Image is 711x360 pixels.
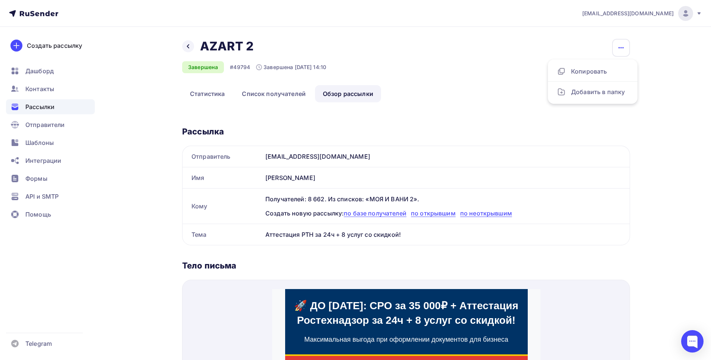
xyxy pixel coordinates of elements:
[30,106,238,119] h2: 🔥 Аттестация Ростехнадзор за
[60,204,99,216] span: 18 000₽
[25,174,47,183] span: Формы
[25,339,52,348] span: Telegram
[200,39,253,54] h2: AZART 2
[183,224,262,245] div: Тема
[107,264,140,274] u: 35 000₽
[315,85,381,102] a: Обзор рассылки
[6,99,95,114] a: Рассылки
[262,224,630,245] div: Аттестация РТН за 24ч + 8 услуг со скидкой!
[25,192,59,201] span: API и SMTP
[40,156,238,165] li: Официальное оформление через Ростехнадзор
[6,171,95,186] a: Формы
[6,135,95,150] a: Шаблоны
[344,210,406,217] span: по базе получателей
[30,208,55,215] span: 50 000₽
[221,90,253,112] div: -30%
[183,189,262,224] div: Кому
[30,282,238,291] p: Включение в реестр НОСТРОЙ/НОПРИЗ за 3 рабочих дня:
[40,171,238,181] li: Персональный менеджер 24/7
[265,209,621,218] div: Создать новую рассылку:
[557,67,629,76] div: Копировать
[262,146,630,167] div: [EMAIL_ADDRESS][DOMAIN_NAME]
[230,63,250,71] div: #49794
[182,126,630,137] div: Рассылка
[30,218,238,225] div: Экономия 32 000₽
[25,102,54,111] span: Рассылки
[582,10,674,17] span: [EMAIL_ADDRESS][DOMAIN_NAME]
[182,61,224,73] div: Завершена
[411,210,456,217] span: по открывшим
[27,41,82,50] div: Создать рассылку
[6,81,95,96] a: Контакты
[183,146,262,167] div: Отправитель
[221,246,253,269] div: -22%
[460,210,512,217] span: по неоткрывшим
[557,87,629,96] div: Добавить в папку
[25,156,61,165] span: Интеграции
[21,9,248,38] h1: 🚀 ДО [DATE]: СРО за 35 000₽ + Аттестация Ростехнадзор за 24ч + 8 услуг со скидкой!
[40,187,238,196] li: Без скрытых платежей и предоплаты
[182,85,233,102] a: Статистика
[25,138,54,147] span: Шаблоны
[25,84,54,93] span: Контакты
[25,66,54,75] span: Дашборд
[21,45,248,56] p: Максимальная выгода при оформлении документов для бизнеса
[6,117,95,132] a: Отправители
[40,140,238,150] li: Экспресс-оформление за 1 рабочий день без выходных
[234,85,314,102] a: Список получателей
[256,63,326,71] div: Завершена [DATE] 14:10
[6,63,95,78] a: Дашборд
[265,195,621,204] div: Получателей: 8 662. Из списков: «МОЯ И ВАНИ 2».
[13,66,256,87] td: ⏳ АКЦИЯ ЗАКАНЧИВАЕТСЯ ЧЕРЕЗ: 5 ДНЕЙ | 18 ЧАСОВ | 30 МИНУТ
[582,6,702,21] a: [EMAIL_ADDRESS][DOMAIN_NAME]
[182,260,630,271] div: Тело письма
[25,120,65,129] span: Отправители
[170,107,203,117] u: 24 часа
[262,167,630,188] div: [PERSON_NAME]
[25,210,51,219] span: Помощь
[30,125,238,134] p: Полный комплект документов с гарантией прохождения:
[30,263,238,276] h2: 🏗 Допуск СРО за вместо 55 000₽
[183,167,262,188] div: Имя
